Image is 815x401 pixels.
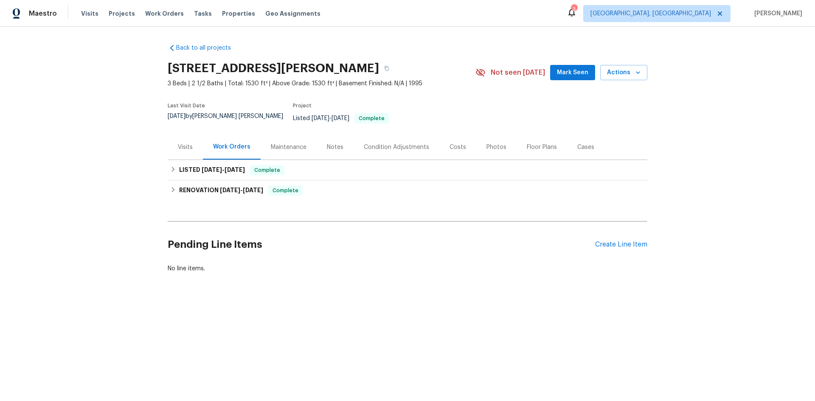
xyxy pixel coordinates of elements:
span: - [220,187,263,193]
span: Geo Assignments [265,9,320,18]
span: [DATE] [168,113,185,119]
div: by [PERSON_NAME] [PERSON_NAME] [168,113,293,129]
span: [GEOGRAPHIC_DATA], [GEOGRAPHIC_DATA] [590,9,711,18]
span: Maestro [29,9,57,18]
span: [DATE] [202,167,222,173]
button: Mark Seen [550,65,595,81]
button: Copy Address [379,61,394,76]
span: [DATE] [225,167,245,173]
span: [DATE] [243,187,263,193]
span: [DATE] [220,187,240,193]
h2: Pending Line Items [168,225,595,264]
h6: LISTED [179,165,245,175]
span: Complete [251,166,284,174]
div: Floor Plans [527,143,557,151]
a: Back to all projects [168,44,249,52]
span: Project [293,103,312,108]
span: - [312,115,349,121]
div: Create Line Item [595,241,647,249]
div: Maintenance [271,143,306,151]
span: Mark Seen [557,67,588,78]
div: Condition Adjustments [364,143,429,151]
span: Last Visit Date [168,103,205,108]
span: Complete [355,116,388,121]
div: Cases [577,143,594,151]
div: LISTED [DATE]-[DATE]Complete [168,160,647,180]
span: Tasks [194,11,212,17]
div: Notes [327,143,343,151]
span: Properties [222,9,255,18]
span: [DATE] [332,115,349,121]
div: RENOVATION [DATE]-[DATE]Complete [168,180,647,201]
div: Visits [178,143,193,151]
span: Projects [109,9,135,18]
span: [DATE] [312,115,329,121]
div: Photos [486,143,506,151]
span: Visits [81,9,98,18]
span: Not seen [DATE] [491,68,545,77]
span: - [202,167,245,173]
span: Actions [607,67,641,78]
span: Complete [269,186,302,195]
div: Work Orders [213,143,250,151]
span: Work Orders [145,9,184,18]
span: 3 Beds | 2 1/2 Baths | Total: 1530 ft² | Above Grade: 1530 ft² | Basement Finished: N/A | 1995 [168,79,475,88]
div: 3 [571,5,577,14]
h2: [STREET_ADDRESS][PERSON_NAME] [168,64,379,73]
span: Listed [293,115,389,121]
div: Costs [450,143,466,151]
span: [PERSON_NAME] [751,9,802,18]
h6: RENOVATION [179,185,263,196]
div: No line items. [168,264,647,273]
button: Actions [600,65,647,81]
